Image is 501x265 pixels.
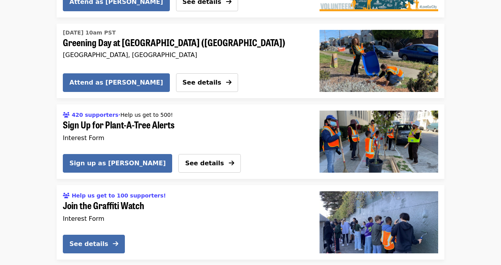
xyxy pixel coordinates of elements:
[63,29,116,37] time: [DATE] 10am PST
[63,27,301,60] a: See details for "Greening Day at Sunset Blvd Gardens (36th Ave and Taraval)"
[183,79,221,86] span: See details
[185,159,224,167] span: See details
[63,154,172,173] button: Sign up as [PERSON_NAME]
[63,112,70,118] i: users icon
[113,240,118,248] i: arrow-right icon
[69,159,166,168] span: Sign up as [PERSON_NAME]
[63,73,170,92] button: Attend as [PERSON_NAME]
[72,192,166,199] span: Help us get to 100 supporters!
[63,235,125,253] button: See details
[121,112,173,118] span: Help us get to 500!
[63,215,104,222] span: Interest Form
[320,111,438,173] img: Sign Up for Plant-A-Tree Alerts organized by SF Public Works
[69,239,108,249] div: See details
[313,24,444,98] a: Greening Day at Sunset Blvd Gardens (36th Ave and Taraval)
[63,37,301,48] span: Greening Day at [GEOGRAPHIC_DATA] ([GEOGRAPHIC_DATA])
[176,73,238,92] button: See details
[63,107,301,146] a: See details for "Sign Up for Plant-A-Tree Alerts"
[63,109,173,119] div: ·
[226,79,231,86] i: arrow-right icon
[313,104,444,179] a: Sign Up for Plant-A-Tree Alerts
[72,112,118,118] span: 420 supporters
[320,30,438,92] img: Greening Day at Sunset Blvd Gardens (36th Ave and Taraval) organized by SF Public Works
[57,185,444,260] a: See details for "Join the Graffiti Watch"
[63,192,70,199] i: users icon
[178,154,240,173] button: See details
[63,119,301,130] span: Sign Up for Plant-A-Tree Alerts
[69,78,163,87] span: Attend as [PERSON_NAME]
[63,200,307,211] span: Join the Graffiti Watch
[63,51,301,59] div: [GEOGRAPHIC_DATA], [GEOGRAPHIC_DATA]
[63,134,104,142] span: Interest Form
[229,159,234,167] i: arrow-right icon
[320,191,438,253] img: Join the Graffiti Watch organized by SF Public Works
